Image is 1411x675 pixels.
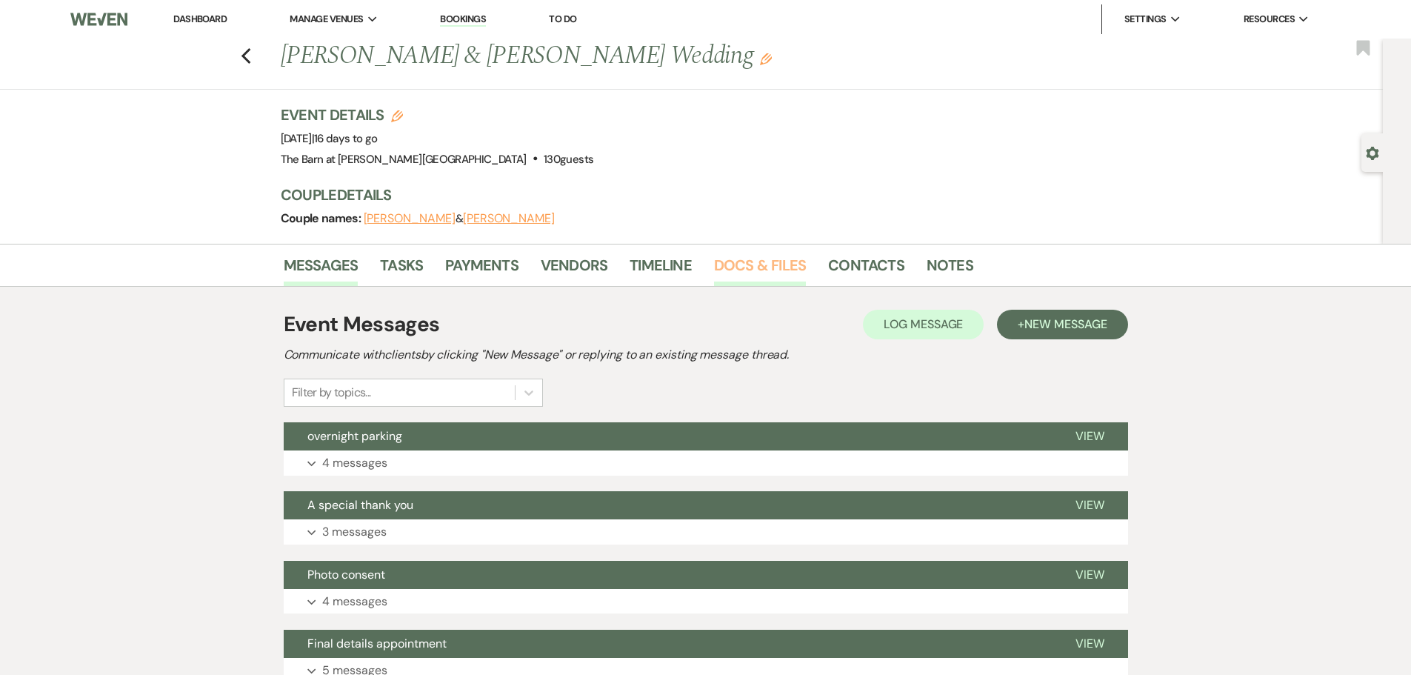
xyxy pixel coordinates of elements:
[630,253,692,286] a: Timeline
[1366,145,1379,159] button: Open lead details
[284,561,1052,589] button: Photo consent
[284,450,1128,476] button: 4 messages
[884,316,963,332] span: Log Message
[281,39,944,74] h1: [PERSON_NAME] & [PERSON_NAME] Wedding
[760,52,772,65] button: Edit
[544,152,593,167] span: 130 guests
[1052,491,1128,519] button: View
[307,497,413,513] span: A special thank you
[284,589,1128,614] button: 4 messages
[173,13,227,25] a: Dashboard
[284,346,1128,364] h2: Communicate with clients by clicking "New Message" or replying to an existing message thread.
[927,253,973,286] a: Notes
[281,131,378,146] span: [DATE]
[322,453,387,473] p: 4 messages
[1075,428,1104,444] span: View
[284,491,1052,519] button: A special thank you
[828,253,904,286] a: Contacts
[1075,567,1104,582] span: View
[1075,636,1104,651] span: View
[863,310,984,339] button: Log Message
[292,384,371,402] div: Filter by topics...
[307,428,402,444] span: overnight parking
[281,184,1110,205] h3: Couple Details
[70,4,127,35] img: Weven Logo
[1244,12,1295,27] span: Resources
[1052,561,1128,589] button: View
[463,213,555,225] button: [PERSON_NAME]
[281,152,527,167] span: The Barn at [PERSON_NAME][GEOGRAPHIC_DATA]
[380,253,423,286] a: Tasks
[1075,497,1104,513] span: View
[364,213,456,225] button: [PERSON_NAME]
[322,522,387,542] p: 3 messages
[440,13,486,27] a: Bookings
[1024,316,1107,332] span: New Message
[281,104,594,125] h3: Event Details
[307,636,447,651] span: Final details appointment
[714,253,806,286] a: Docs & Files
[307,567,385,582] span: Photo consent
[314,131,378,146] span: 16 days to go
[312,131,378,146] span: |
[1124,12,1167,27] span: Settings
[445,253,518,286] a: Payments
[322,592,387,611] p: 4 messages
[284,253,358,286] a: Messages
[541,253,607,286] a: Vendors
[284,630,1052,658] button: Final details appointment
[364,211,555,226] span: &
[284,422,1052,450] button: overnight parking
[1052,422,1128,450] button: View
[997,310,1127,339] button: +New Message
[290,12,363,27] span: Manage Venues
[284,519,1128,545] button: 3 messages
[284,309,440,340] h1: Event Messages
[1052,630,1128,658] button: View
[281,210,364,226] span: Couple names:
[549,13,576,25] a: To Do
